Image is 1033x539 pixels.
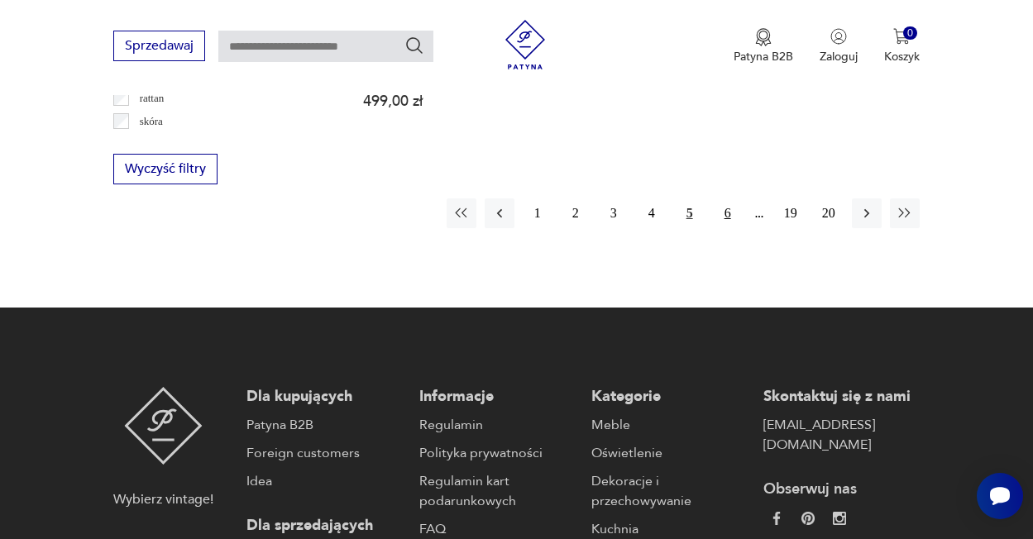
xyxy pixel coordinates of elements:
p: Zaloguj [820,49,858,64]
p: Dla sprzedających [246,516,402,536]
p: tkanina [140,136,171,154]
a: Meble [591,415,747,435]
button: 5 [675,198,705,228]
button: Szukaj [404,36,424,55]
a: Idea [246,471,402,491]
img: 37d27d81a828e637adc9f9cb2e3d3a8a.webp [801,512,815,525]
button: 20 [814,198,844,228]
p: Koszyk [884,49,920,64]
button: 6 [713,198,743,228]
p: Informacje [419,387,575,407]
img: Ikonka użytkownika [830,28,847,45]
a: Regulamin [419,415,575,435]
button: Patyna B2B [734,28,793,64]
button: Sprzedawaj [113,31,205,61]
img: Ikona koszyka [893,28,910,45]
p: Obserwuj nas [763,479,919,499]
p: rattan [140,89,165,107]
button: 4 [637,198,667,228]
a: Polityka prywatności [419,443,575,463]
button: 3 [599,198,629,228]
a: FAQ [419,519,575,539]
a: Patyna B2B [246,415,402,435]
a: Regulamin kart podarunkowych [419,471,575,511]
p: Patyna B2B [734,49,793,64]
button: 19 [776,198,806,228]
p: 499,00 zł [363,94,525,108]
a: [EMAIL_ADDRESS][DOMAIN_NAME] [763,415,919,455]
p: Dla kupujących [246,387,402,407]
button: 2 [561,198,591,228]
p: Kategorie [591,387,747,407]
img: c2fd9cf7f39615d9d6839a72ae8e59e5.webp [833,512,846,525]
p: Skontaktuj się z nami [763,387,919,407]
button: Wyczyść filtry [113,154,218,184]
a: Foreign customers [246,443,402,463]
a: Dekoracje i przechowywanie [591,471,747,511]
p: Wybierz vintage! [113,489,213,509]
button: Zaloguj [820,28,858,64]
button: 1 [523,198,552,228]
div: 0 [903,26,917,41]
img: Patyna - sklep z meblami i dekoracjami vintage [500,20,550,69]
img: Patyna - sklep z meblami i dekoracjami vintage [124,387,203,465]
iframe: Smartsupp widget button [977,473,1023,519]
p: skóra [140,112,163,131]
img: da9060093f698e4c3cedc1453eec5031.webp [770,512,783,525]
a: Sprzedawaj [113,41,205,53]
a: Ikona medaluPatyna B2B [734,28,793,64]
a: Oświetlenie [591,443,747,463]
img: Ikona medalu [755,28,772,46]
button: 0Koszyk [884,28,920,64]
a: Kuchnia [591,519,747,539]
